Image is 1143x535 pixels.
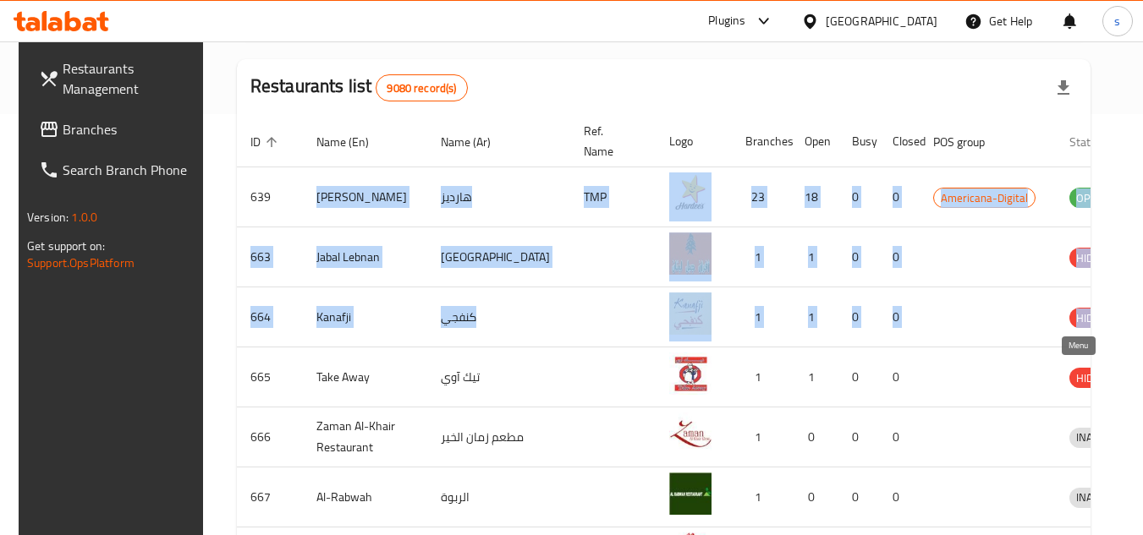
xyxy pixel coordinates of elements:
[584,121,635,161] span: Ref. Name
[933,132,1007,152] span: POS group
[879,467,920,527] td: 0
[732,407,791,467] td: 1
[25,150,210,190] a: Search Branch Phone
[237,347,303,407] td: 665
[1069,188,1111,208] span: OPEN
[303,347,427,407] td: Take Away
[732,467,791,527] td: 1
[791,227,838,287] td: 1
[732,347,791,407] td: 1
[838,347,879,407] td: 0
[303,167,427,227] td: [PERSON_NAME]
[427,227,570,287] td: [GEOGRAPHIC_DATA]
[838,407,879,467] td: 0
[656,116,732,167] th: Logo
[732,227,791,287] td: 1
[732,287,791,347] td: 1
[1069,188,1111,208] div: OPEN
[376,74,467,101] div: Total records count
[791,167,838,227] td: 18
[879,227,920,287] td: 0
[669,472,712,515] img: Al-Rabwah
[669,172,712,215] img: Hardee's
[427,167,570,227] td: هارديز
[570,167,656,227] td: TMP
[1069,248,1120,268] div: HIDDEN
[934,188,1035,208] span: Americana-Digital
[1069,368,1120,388] span: HIDDEN
[303,407,427,467] td: Zaman Al-Khair Restaurant
[838,287,879,347] td: 0
[669,352,712,395] img: Take Away
[826,12,937,30] div: [GEOGRAPHIC_DATA]
[791,116,838,167] th: Open
[303,287,427,347] td: Kanafji
[237,287,303,347] td: 664
[1069,132,1124,152] span: Status
[1069,308,1120,328] span: HIDDEN
[669,412,712,455] img: Zaman Al-Khair Restaurant
[791,407,838,467] td: 0
[791,347,838,407] td: 1
[838,167,879,227] td: 0
[27,206,69,228] span: Version:
[25,109,210,150] a: Branches
[237,167,303,227] td: 639
[1069,308,1120,328] div: HIDDEN
[1114,12,1120,30] span: s
[27,252,135,274] a: Support.OpsPlatform
[1043,68,1084,108] div: Export file
[25,48,210,109] a: Restaurants Management
[879,116,920,167] th: Closed
[27,235,105,257] span: Get support on:
[376,80,466,96] span: 9080 record(s)
[237,227,303,287] td: 663
[1069,428,1127,448] div: INACTIVE
[838,116,879,167] th: Busy
[63,160,196,180] span: Search Branch Phone
[791,467,838,527] td: 0
[838,467,879,527] td: 0
[427,287,570,347] td: كنفجي
[791,287,838,347] td: 1
[427,467,570,527] td: الربوة
[669,292,712,335] img: Kanafji
[427,407,570,467] td: مطعم زمان الخير
[441,132,513,152] span: Name (Ar)
[669,232,712,275] img: Jabal Lebnan
[708,11,745,31] div: Plugins
[838,227,879,287] td: 0
[1069,488,1127,507] span: INACTIVE
[879,167,920,227] td: 0
[63,58,196,99] span: Restaurants Management
[1069,488,1127,508] div: INACTIVE
[879,287,920,347] td: 0
[1069,368,1120,388] div: HIDDEN
[250,74,468,101] h2: Restaurants list
[316,132,391,152] span: Name (En)
[71,206,97,228] span: 1.0.0
[237,467,303,527] td: 667
[732,167,791,227] td: 23
[879,407,920,467] td: 0
[427,347,570,407] td: تيك آوي
[879,347,920,407] td: 0
[1069,248,1120,268] span: HIDDEN
[303,467,427,527] td: Al-Rabwah
[1069,428,1127,447] span: INACTIVE
[237,407,303,467] td: 666
[250,132,283,152] span: ID
[303,227,427,287] td: Jabal Lebnan
[732,116,791,167] th: Branches
[63,119,196,139] span: Branches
